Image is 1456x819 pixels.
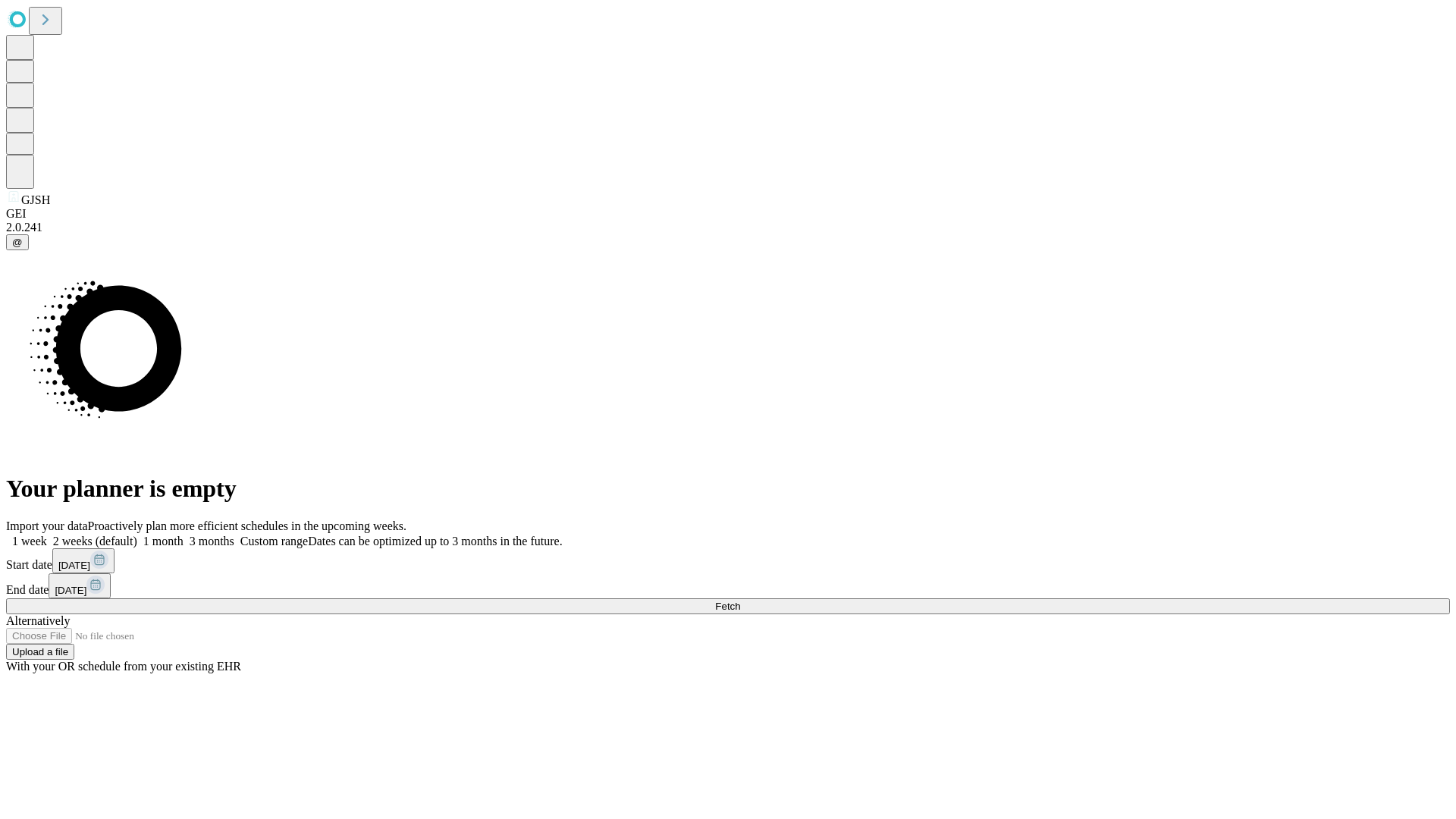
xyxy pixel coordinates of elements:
span: GJSH [21,193,50,206]
div: 2.0.241 [6,221,1450,234]
span: Import your data [6,519,88,532]
span: Alternatively [6,614,70,627]
h1: Your planner is empty [6,475,1450,503]
span: 3 months [190,535,234,548]
span: 2 weeks (default) [53,535,137,548]
span: [DATE] [55,585,86,596]
span: @ [12,237,23,248]
div: End date [6,573,1450,598]
button: Fetch [6,598,1450,614]
span: 1 month [143,535,184,548]
div: Start date [6,548,1450,573]
button: @ [6,234,29,250]
span: Proactively plan more efficient schedules in the upcoming weeks. [88,519,406,532]
span: Custom range [240,535,308,548]
span: With your OR schedule from your existing EHR [6,660,241,673]
button: Upload a file [6,644,74,660]
div: GEI [6,207,1450,221]
span: [DATE] [58,560,90,571]
button: [DATE] [49,573,111,598]
span: Dates can be optimized up to 3 months in the future. [308,535,562,548]
span: 1 week [12,535,47,548]
button: [DATE] [52,548,115,573]
span: Fetch [715,601,740,612]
